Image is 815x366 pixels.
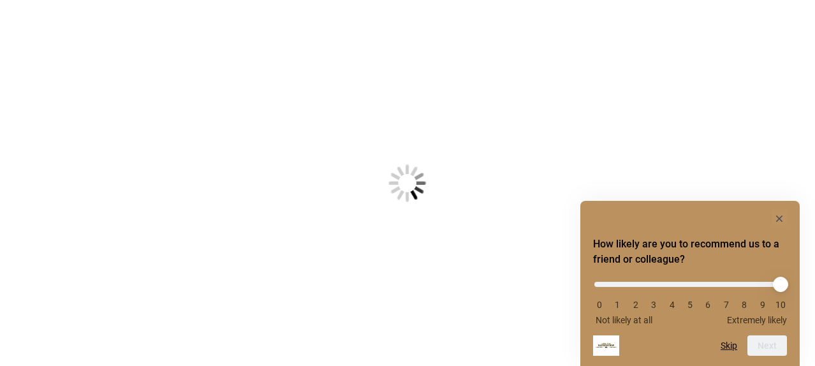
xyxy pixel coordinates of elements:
[721,340,737,351] button: Skip
[593,272,787,325] div: How likely are you to recommend us to a friend or colleague? Select an option from 0 to 10, with ...
[666,300,679,310] li: 4
[747,335,787,356] button: Next question
[647,300,660,310] li: 3
[701,300,714,310] li: 6
[593,211,787,356] div: How likely are you to recommend us to a friend or colleague? Select an option from 0 to 10, with ...
[727,315,787,325] span: Extremely likely
[772,211,787,226] button: Hide survey
[593,300,606,310] li: 0
[774,300,787,310] li: 10
[611,300,624,310] li: 1
[593,237,787,267] h2: How likely are you to recommend us to a friend or colleague? Select an option from 0 to 10, with ...
[596,315,652,325] span: Not likely at all
[756,300,769,310] li: 9
[326,101,489,265] img: Loading
[738,300,751,310] li: 8
[629,300,642,310] li: 2
[720,300,733,310] li: 7
[684,300,696,310] li: 5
